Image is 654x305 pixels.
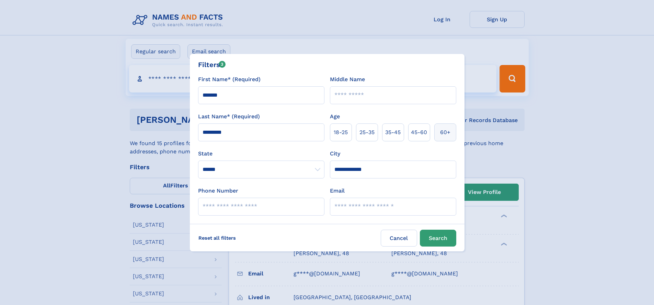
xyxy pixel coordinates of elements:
[198,75,261,84] label: First Name* (Required)
[330,150,340,158] label: City
[330,187,345,195] label: Email
[359,128,375,137] span: 25‑35
[420,230,456,247] button: Search
[198,150,324,158] label: State
[440,128,450,137] span: 60+
[381,230,417,247] label: Cancel
[198,187,238,195] label: Phone Number
[385,128,401,137] span: 35‑45
[334,128,348,137] span: 18‑25
[194,230,240,246] label: Reset all filters
[198,112,260,121] label: Last Name* (Required)
[330,112,340,121] label: Age
[198,59,226,70] div: Filters
[330,75,365,84] label: Middle Name
[411,128,427,137] span: 45‑60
